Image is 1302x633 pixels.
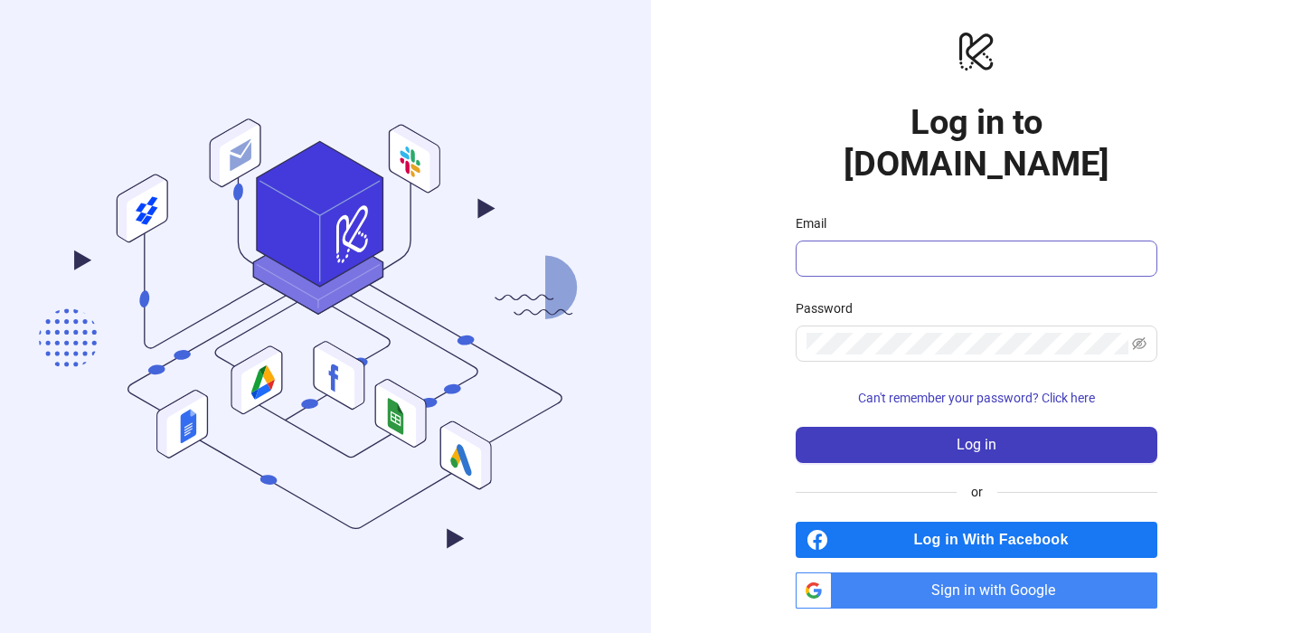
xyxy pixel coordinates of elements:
label: Password [796,298,864,318]
span: Log in With Facebook [835,522,1157,558]
input: Email [807,248,1143,269]
a: Can't remember your password? Click here [796,391,1157,405]
h1: Log in to [DOMAIN_NAME] [796,101,1157,184]
button: Can't remember your password? Click here [796,383,1157,412]
span: eye-invisible [1132,336,1146,351]
span: or [957,482,997,502]
input: Password [807,333,1128,354]
a: Sign in with Google [796,572,1157,609]
a: Log in With Facebook [796,522,1157,558]
label: Email [796,213,838,233]
span: Sign in with Google [839,572,1157,609]
span: Log in [957,437,996,453]
span: Can't remember your password? Click here [858,391,1095,405]
button: Log in [796,427,1157,463]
